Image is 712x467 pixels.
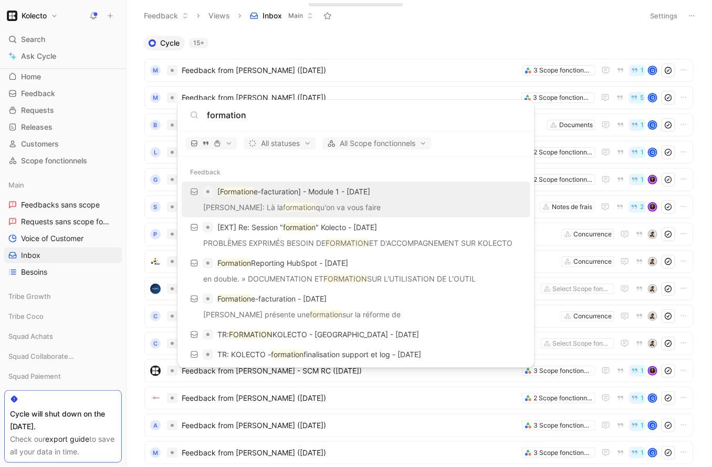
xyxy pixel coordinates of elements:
span: All statuses [248,137,311,150]
mark: FORMATION [323,274,367,283]
p: [PERSON_NAME] présente une sur la réforme de [185,308,527,324]
input: Type a command or search anything [207,109,522,121]
p: [EXT] Re: Session " " Kolecto - [DATE] [217,221,377,234]
a: TR: KOLECTO -formationfinalisation support et log - [DATE] [182,345,530,365]
button: All Scope fonctionnels [322,137,432,150]
mark: formation [283,203,316,212]
a: TR:FORMATIONKOLECTO - [GEOGRAPHIC_DATA] - [DATE] [182,325,530,345]
p: TR: KOLECTO - finalisation support et log - [DATE] [217,348,421,361]
a: [Formatione-facturation] - Module 1 - [DATE][PERSON_NAME]: Là laformationqu'on va vous faire [182,182,530,217]
mark: formation [310,310,342,319]
p: en double. » DOCUMENTATION ET SUR L'UTILISATION DE L'OUTIL [185,273,527,288]
mark: Formation [220,187,254,196]
div: Feedback [177,163,535,182]
a: [EXT] Re: Session "formation" Kolecto - [DATE]PROBLÈMES EXPRIMÉS BESOIN DEFORMATIONET D'ACCOMPAGN... [182,217,530,253]
a: FormationReporting HubSpot - [DATE]en double. » DOCUMENTATION ETFORMATIONSUR L'UTILISATION DE L'O... [182,253,530,289]
mark: Formation [217,258,251,267]
mark: FORMATION [229,330,273,339]
p: [ e-facturation] - Module 1 - [DATE] [217,185,370,198]
p: PROBLÈMES EXPRIMÉS BESOIN DE ET D'ACCOMPAGNEMENT SUR KOLECTO [185,237,527,253]
a: Formatione-facturation - [DATE][PERSON_NAME] présente uneformationsur la réforme de [182,289,530,325]
mark: FORMATION [326,238,369,247]
mark: Formation [217,294,251,303]
p: Reporting HubSpot - [DATE] [217,257,348,269]
span: All Scope fonctionnels [327,137,427,150]
mark: formation [271,350,303,359]
p: TR: KOLECTO - [GEOGRAPHIC_DATA] - [DATE] [217,328,419,341]
a: Point de suivi - supportformationIA - [DATE] [182,365,530,385]
p: [PERSON_NAME]: Là la qu'on va vous faire [185,201,527,217]
button: All statuses [244,137,316,150]
mark: formation [283,223,316,232]
p: e-facturation - [DATE] [217,293,327,305]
